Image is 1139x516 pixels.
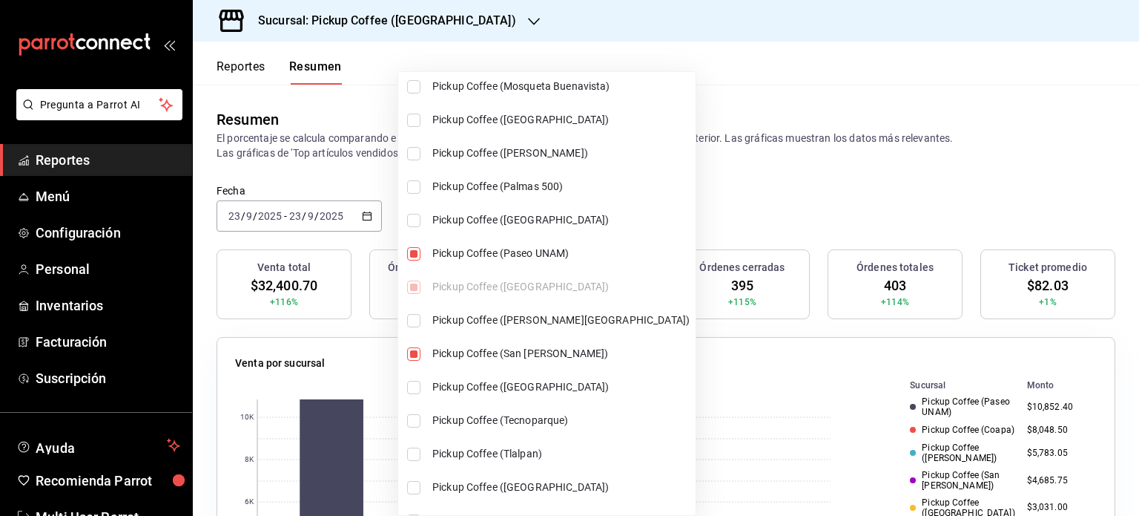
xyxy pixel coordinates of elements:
[432,212,690,228] span: Pickup Coffee ([GEOGRAPHIC_DATA])
[432,112,690,128] span: Pickup Coffee ([GEOGRAPHIC_DATA])
[432,146,690,161] span: Pickup Coffee ([PERSON_NAME])
[432,446,690,462] span: Pickup Coffee (Tlalpan)
[432,413,690,428] span: Pickup Coffee (Tecnoparque)
[432,246,690,261] span: Pickup Coffee (Paseo UNAM)
[432,313,690,328] span: Pickup Coffee ([PERSON_NAME][GEOGRAPHIC_DATA])
[432,179,690,195] span: Pickup Coffee (Palmas 500)
[432,379,690,395] span: Pickup Coffee ([GEOGRAPHIC_DATA])
[432,79,690,94] span: Pickup Coffee (Mosqueta Buenavista)
[432,480,690,495] span: Pickup Coffee ([GEOGRAPHIC_DATA])
[432,346,690,362] span: Pickup Coffee (San [PERSON_NAME])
